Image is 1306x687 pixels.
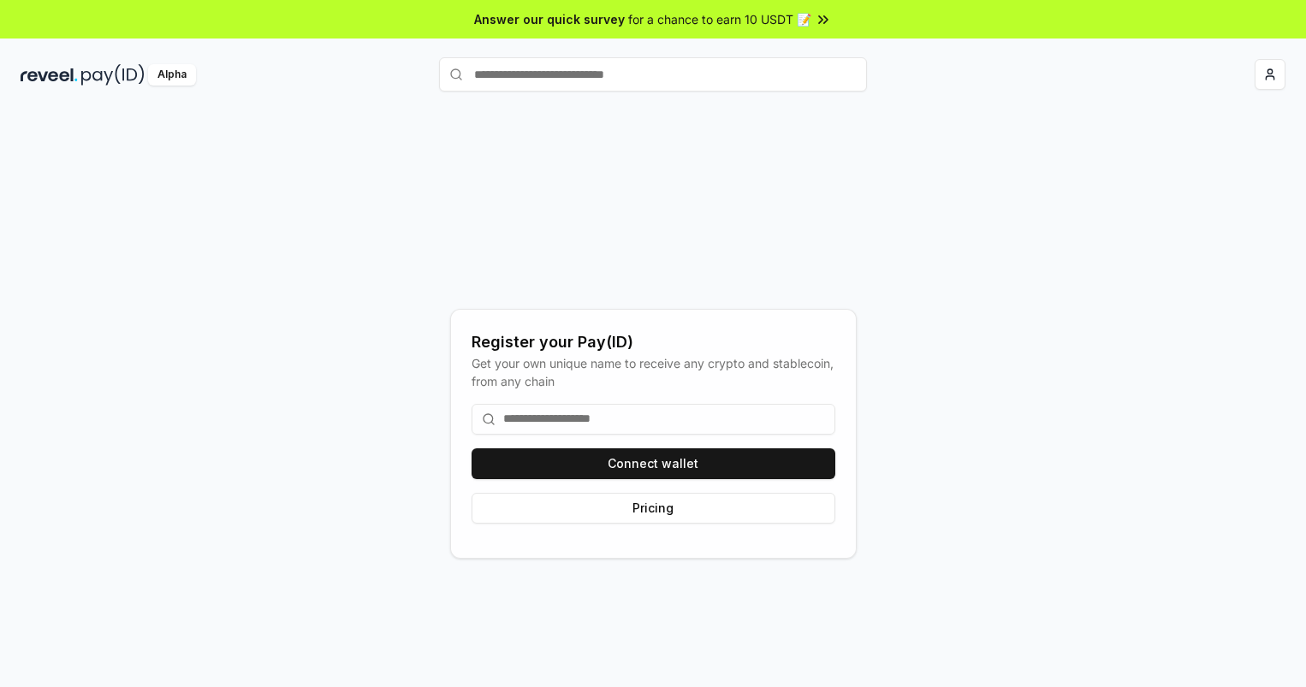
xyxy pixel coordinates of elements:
div: Get your own unique name to receive any crypto and stablecoin, from any chain [472,354,835,390]
span: Answer our quick survey [474,10,625,28]
img: pay_id [81,64,145,86]
span: for a chance to earn 10 USDT 📝 [628,10,811,28]
div: Register your Pay(ID) [472,330,835,354]
button: Connect wallet [472,448,835,479]
div: Alpha [148,64,196,86]
button: Pricing [472,493,835,524]
img: reveel_dark [21,64,78,86]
